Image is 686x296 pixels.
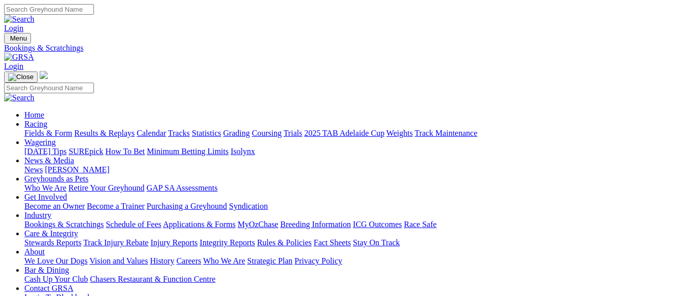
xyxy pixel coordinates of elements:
a: Login [4,24,23,32]
a: Syndication [229,202,268,210]
a: News & Media [24,156,74,165]
a: [DATE] Tips [24,147,67,156]
a: GAP SA Assessments [147,183,218,192]
div: Industry [24,220,682,229]
a: Grading [223,129,250,137]
div: News & Media [24,165,682,174]
img: Search [4,93,35,102]
a: Track Maintenance [415,129,477,137]
a: Coursing [252,129,282,137]
a: [PERSON_NAME] [45,165,109,174]
div: Bar & Dining [24,275,682,284]
span: Menu [10,34,27,42]
div: About [24,256,682,266]
a: ICG Outcomes [353,220,402,229]
a: Isolynx [231,147,255,156]
a: Schedule of Fees [106,220,161,229]
a: Retire Your Greyhound [69,183,145,192]
a: Track Injury Rebate [83,238,148,247]
img: logo-grsa-white.png [40,71,48,79]
a: Industry [24,211,51,219]
a: Trials [283,129,302,137]
a: Careers [176,256,201,265]
a: Strategic Plan [247,256,292,265]
a: Fact Sheets [314,238,351,247]
a: Integrity Reports [200,238,255,247]
a: Race Safe [404,220,436,229]
a: Bookings & Scratchings [24,220,104,229]
img: Search [4,15,35,24]
div: Racing [24,129,682,138]
a: News [24,165,43,174]
a: Stewards Reports [24,238,81,247]
a: Home [24,110,44,119]
a: Calendar [137,129,166,137]
a: Tracks [168,129,190,137]
a: Breeding Information [280,220,351,229]
a: How To Bet [106,147,145,156]
a: Chasers Restaurant & Function Centre [90,275,215,283]
a: We Love Our Dogs [24,256,87,265]
a: Fields & Form [24,129,72,137]
button: Toggle navigation [4,71,38,83]
a: Rules & Policies [257,238,312,247]
a: Get Involved [24,193,67,201]
div: Greyhounds as Pets [24,183,682,193]
img: GRSA [4,53,34,62]
input: Search [4,4,94,15]
div: Care & Integrity [24,238,682,247]
a: History [150,256,174,265]
a: Results & Replays [74,129,135,137]
img: Close [8,73,34,81]
a: Become an Owner [24,202,85,210]
a: Bar & Dining [24,266,69,274]
a: Wagering [24,138,56,146]
a: Privacy Policy [295,256,342,265]
a: Racing [24,120,47,128]
a: Minimum Betting Limits [147,147,228,156]
a: Login [4,62,23,70]
a: Who We Are [24,183,67,192]
div: Wagering [24,147,682,156]
a: Purchasing a Greyhound [147,202,227,210]
a: Weights [386,129,413,137]
a: 2025 TAB Adelaide Cup [304,129,384,137]
a: Injury Reports [150,238,198,247]
div: Get Involved [24,202,682,211]
a: Applications & Forms [163,220,236,229]
a: Who We Are [203,256,245,265]
a: SUREpick [69,147,103,156]
button: Toggle navigation [4,33,31,44]
input: Search [4,83,94,93]
a: Stay On Track [353,238,400,247]
a: About [24,247,45,256]
a: Become a Trainer [87,202,145,210]
a: Vision and Values [89,256,148,265]
a: Statistics [192,129,221,137]
a: Contact GRSA [24,284,73,292]
a: Cash Up Your Club [24,275,88,283]
a: MyOzChase [238,220,278,229]
a: Bookings & Scratchings [4,44,682,53]
a: Greyhounds as Pets [24,174,88,183]
a: Care & Integrity [24,229,78,238]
